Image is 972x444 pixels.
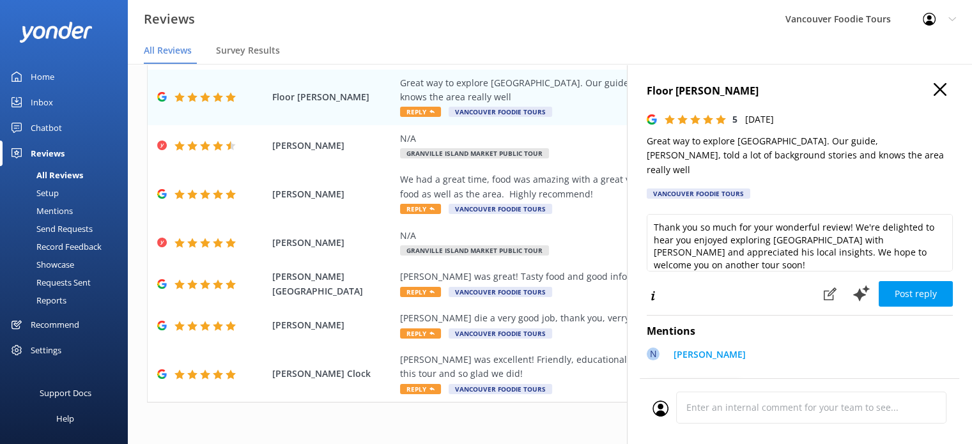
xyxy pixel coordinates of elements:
div: Reviews [31,141,65,166]
a: Record Feedback [8,238,128,256]
div: Help [56,406,74,431]
div: [PERSON_NAME] was excellent! Friendly, educational, easy going at a great pace! We love everythin... [400,353,866,381]
h4: Floor [PERSON_NAME] [647,83,953,100]
div: [PERSON_NAME] was great! Tasty food and good info [400,270,866,284]
div: Recommend [31,312,79,337]
span: Reply [400,384,441,394]
span: 5 [732,113,737,125]
div: N [647,348,660,360]
span: Vancouver Foodie Tours [449,384,552,394]
p: Great way to explore [GEOGRAPHIC_DATA]. Our guide, [PERSON_NAME], told a lot of background storie... [647,134,953,177]
div: Send Requests [8,220,93,238]
button: Close [934,83,946,97]
a: [PERSON_NAME] [667,348,746,365]
span: Survey Results [216,44,280,57]
div: Requests Sent [8,273,91,291]
a: Requests Sent [8,273,128,291]
img: yonder-white-logo.png [19,22,93,43]
a: Showcase [8,256,128,273]
div: Vancouver Foodie Tours [647,188,750,199]
span: [PERSON_NAME][GEOGRAPHIC_DATA] [272,270,394,298]
div: N/A [400,132,866,146]
div: Great way to explore [GEOGRAPHIC_DATA]. Our guide, [PERSON_NAME], told a lot of background storie... [400,76,866,105]
div: All Reviews [8,166,83,184]
a: Mentions [8,202,128,220]
button: Post reply [879,281,953,307]
img: user_profile.svg [652,401,668,417]
div: Home [31,64,54,89]
span: Reply [400,328,441,339]
div: Inbox [31,89,53,115]
div: Chatbot [31,115,62,141]
div: Record Feedback [8,238,102,256]
p: [DATE] [745,112,774,126]
span: Vancouver Foodie Tours [449,287,552,297]
span: [PERSON_NAME] [272,318,394,332]
span: All Reviews [144,44,192,57]
span: Floor [PERSON_NAME] [272,90,394,104]
span: [PERSON_NAME] [272,187,394,201]
span: Granville Island Market Public Tour [400,148,549,158]
div: Settings [31,337,61,363]
span: Vancouver Foodie Tours [449,328,552,339]
span: Reply [400,204,441,214]
div: Support Docs [40,380,91,406]
div: Reports [8,291,66,309]
a: Send Requests [8,220,128,238]
span: Granville Island Market Public Tour [400,245,549,256]
a: Setup [8,184,128,202]
textarea: Thank you so much for your wonderful review! We're delighted to hear you enjoyed exploring [GEOGR... [647,214,953,272]
span: [PERSON_NAME] Clock [272,367,394,381]
p: [PERSON_NAME] [674,348,746,362]
a: Reports [8,291,128,309]
span: Vancouver Foodie Tours [449,107,552,117]
span: [PERSON_NAME] [272,236,394,250]
div: [PERSON_NAME] die a very good job, thank you, verry much [400,311,866,325]
span: Reply [400,287,441,297]
div: Mentions [8,202,73,220]
div: Showcase [8,256,74,273]
div: N/A [400,229,866,243]
h4: Mentions [647,323,953,340]
h3: Reviews [144,9,195,29]
span: Vancouver Foodie Tours [449,204,552,214]
a: All Reviews [8,166,128,184]
span: [PERSON_NAME] [272,139,394,153]
div: Setup [8,184,59,202]
div: We had a great time, food was amazing with a great variety and our guide was very knowledgable ab... [400,172,866,201]
span: Reply [400,107,441,117]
